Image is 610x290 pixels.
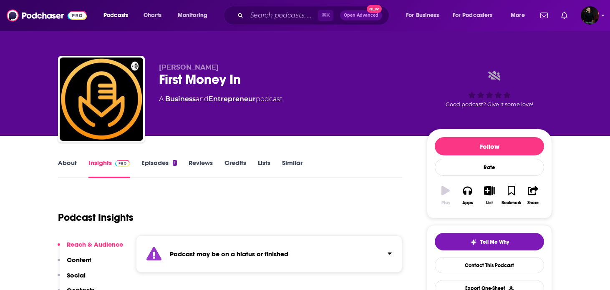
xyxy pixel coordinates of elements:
button: open menu [400,9,449,22]
button: open menu [98,9,139,22]
img: First Money In [60,57,143,141]
button: Apps [456,180,478,210]
span: Podcasts [103,10,128,21]
a: Reviews [189,159,213,178]
h1: Podcast Insights [58,211,134,224]
img: Podchaser Pro [115,160,130,167]
span: Open Advanced [344,13,378,17]
a: Show notifications dropdown [537,8,551,22]
div: 1 [173,160,177,166]
span: For Business [406,10,439,21]
span: Logged in as davidajsavage [581,6,599,25]
div: Good podcast? Give it some love! [427,63,552,115]
div: Share [527,200,539,205]
span: ⌘ K [318,10,333,21]
a: InsightsPodchaser Pro [88,159,130,178]
a: Charts [138,9,166,22]
img: tell me why sparkle [470,239,477,245]
span: Tell Me Why [480,239,509,245]
a: Similar [282,159,302,178]
div: Rate [435,159,544,176]
a: Credits [224,159,246,178]
div: Apps [462,200,473,205]
section: Click to expand status details [136,235,402,272]
span: More [511,10,525,21]
p: Content [67,256,91,264]
a: Business [165,95,196,103]
span: Monitoring [178,10,207,21]
button: Reach & Audience [58,240,123,256]
button: open menu [172,9,218,22]
a: Lists [258,159,270,178]
button: open menu [447,9,505,22]
a: Entrepreneur [209,95,256,103]
button: Content [58,256,91,271]
img: User Profile [581,6,599,25]
div: List [486,200,493,205]
button: Share [522,180,544,210]
span: For Podcasters [453,10,493,21]
div: Bookmark [502,200,521,205]
strong: Podcast may be on a hiatus or finished [170,250,288,258]
button: Open AdvancedNew [340,10,382,20]
span: Charts [144,10,161,21]
button: Show profile menu [581,6,599,25]
button: tell me why sparkleTell Me Why [435,233,544,250]
a: Episodes1 [141,159,177,178]
div: Search podcasts, credits, & more... [232,6,397,25]
a: About [58,159,77,178]
div: A podcast [159,94,282,104]
button: List [479,180,500,210]
button: Bookmark [500,180,522,210]
img: Podchaser - Follow, Share and Rate Podcasts [7,7,87,23]
p: Social [67,271,86,279]
button: open menu [505,9,535,22]
span: Good podcast? Give it some love! [446,101,533,107]
a: Show notifications dropdown [558,8,571,22]
span: New [367,5,382,13]
p: Reach & Audience [67,240,123,248]
span: [PERSON_NAME] [159,63,219,71]
a: Contact This Podcast [435,257,544,273]
button: Social [58,271,86,287]
button: Follow [435,137,544,155]
span: and [196,95,209,103]
input: Search podcasts, credits, & more... [247,9,318,22]
div: Play [441,200,450,205]
button: Play [435,180,456,210]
